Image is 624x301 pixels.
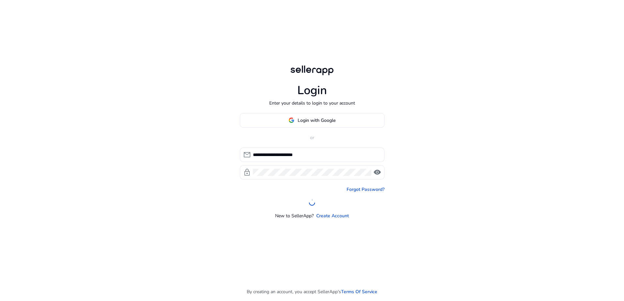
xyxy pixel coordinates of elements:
p: or [240,134,384,141]
a: Terms Of Service [341,288,377,295]
p: Enter your details to login to your account [269,100,355,107]
button: Login with Google [240,113,384,128]
h1: Login [297,83,327,97]
a: Create Account [316,212,349,219]
a: Forgot Password? [347,186,384,193]
span: mail [243,151,251,159]
img: google-logo.svg [289,117,294,123]
span: visibility [373,168,381,176]
p: New to SellerApp? [275,212,314,219]
span: lock [243,168,251,176]
span: Login with Google [298,117,335,124]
